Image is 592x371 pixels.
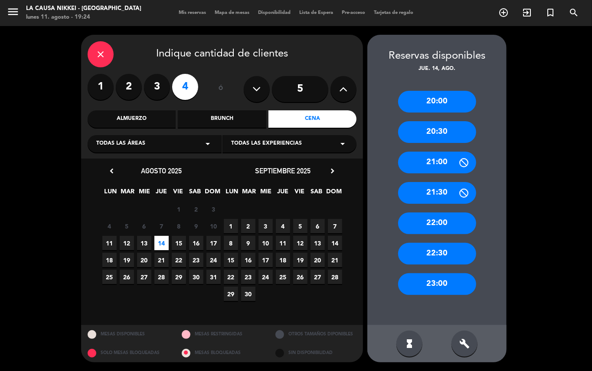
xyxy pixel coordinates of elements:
[120,270,134,284] span: 26
[293,186,307,201] span: VIE
[241,253,255,267] span: 16
[172,270,186,284] span: 29
[206,236,221,250] span: 17
[459,338,470,349] i: build
[102,236,117,250] span: 11
[154,236,169,250] span: 14
[327,186,341,201] span: DOM
[370,10,418,15] span: Tarjetas de regalo
[255,166,311,175] span: septiembre 2025
[367,65,507,73] div: jue. 14, ago.
[310,186,324,201] span: SAB
[81,325,175,344] div: MESAS DISPONIBLES
[175,325,269,344] div: MESAS RESTRINGIDAS
[121,186,135,201] span: MAR
[189,270,203,284] span: 30
[258,270,273,284] span: 24
[141,166,182,175] span: agosto 2025
[172,219,186,233] span: 8
[107,166,116,176] i: chevron_left
[137,270,151,284] span: 27
[367,48,507,65] div: Reservas disponibles
[522,7,532,18] i: exit_to_app
[137,186,152,201] span: MIE
[206,219,221,233] span: 10
[154,219,169,233] span: 7
[276,186,290,201] span: JUE
[259,186,273,201] span: MIE
[116,74,142,100] label: 2
[206,202,221,216] span: 3
[96,139,145,148] span: Todas las áreas
[224,287,238,301] span: 29
[144,74,170,100] label: 3
[206,270,221,284] span: 31
[231,139,302,148] span: Todas las experiencias
[26,13,141,22] div: lunes 11. agosto - 19:24
[254,10,295,15] span: Disponibilidad
[172,236,186,250] span: 15
[295,10,337,15] span: Lista de Espera
[102,270,117,284] span: 25
[137,219,151,233] span: 6
[224,236,238,250] span: 8
[241,219,255,233] span: 2
[104,186,118,201] span: LUN
[120,219,134,233] span: 5
[241,287,255,301] span: 30
[398,152,476,173] div: 21:00
[189,202,203,216] span: 2
[258,253,273,267] span: 17
[293,253,307,267] span: 19
[154,253,169,267] span: 21
[207,74,235,104] div: ó
[398,212,476,234] div: 22:00
[311,236,325,250] span: 13
[137,236,151,250] span: 13
[225,186,239,201] span: LUN
[171,186,186,201] span: VIE
[337,10,370,15] span: Pre-acceso
[293,236,307,250] span: 12
[569,7,579,18] i: search
[398,182,476,204] div: 21:30
[7,5,20,21] button: menu
[328,166,337,176] i: chevron_right
[269,325,363,344] div: OTROS TAMAÑOS DIPONIBLES
[498,7,509,18] i: add_circle_outline
[337,139,348,149] i: arrow_drop_down
[88,41,357,67] div: Indique cantidad de clientes
[137,253,151,267] span: 20
[120,236,134,250] span: 12
[224,219,238,233] span: 1
[224,253,238,267] span: 15
[102,253,117,267] span: 18
[189,219,203,233] span: 9
[242,186,256,201] span: MAR
[258,236,273,250] span: 10
[7,5,20,18] i: menu
[26,4,141,13] div: La Causa Nikkei - [GEOGRAPHIC_DATA]
[311,253,325,267] span: 20
[328,219,342,233] span: 7
[172,253,186,267] span: 22
[258,219,273,233] span: 3
[328,270,342,284] span: 28
[210,10,254,15] span: Mapa de mesas
[189,253,203,267] span: 23
[311,270,325,284] span: 27
[328,253,342,267] span: 21
[276,270,290,284] span: 25
[154,186,169,201] span: JUE
[88,110,176,128] div: Almuerzo
[102,219,117,233] span: 4
[545,7,556,18] i: turned_in_not
[188,186,203,201] span: SAB
[172,202,186,216] span: 1
[276,236,290,250] span: 11
[311,219,325,233] span: 6
[398,243,476,265] div: 22:30
[175,344,269,362] div: MESAS BLOQUEADAS
[276,253,290,267] span: 18
[293,270,307,284] span: 26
